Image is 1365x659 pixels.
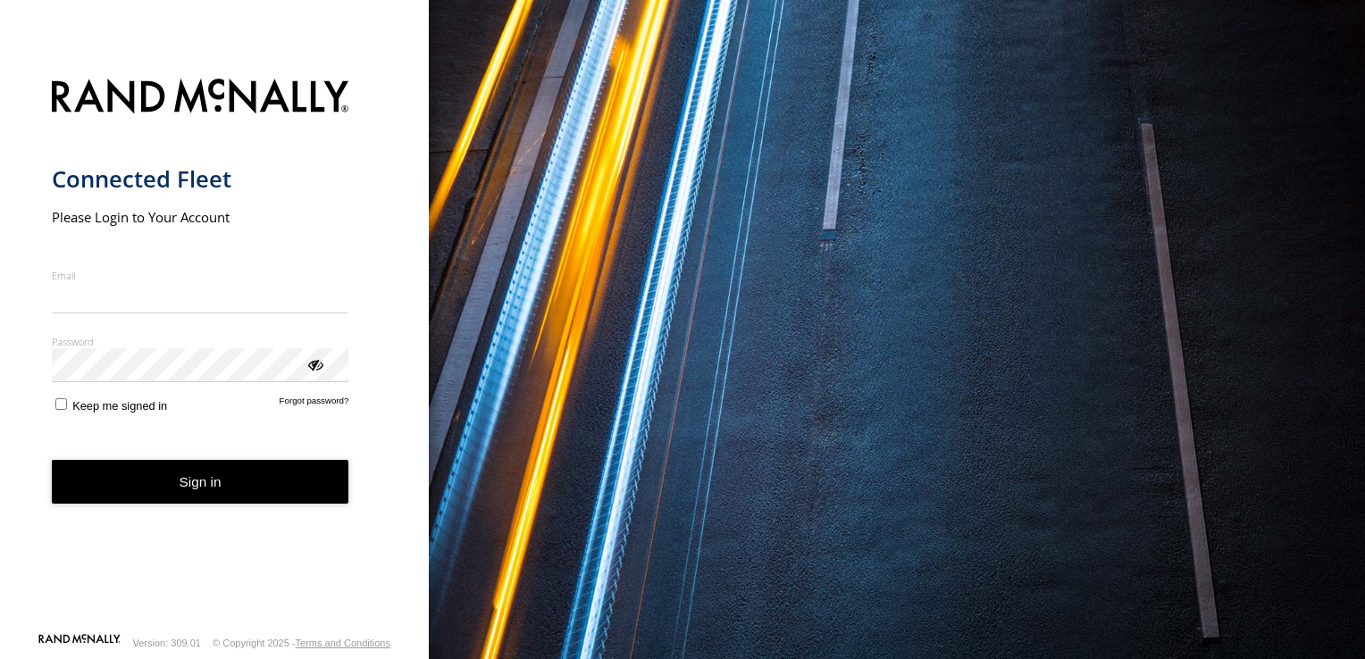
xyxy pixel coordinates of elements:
[72,399,167,413] span: Keep me signed in
[52,75,349,121] img: Rand McNally
[52,208,349,226] h2: Please Login to Your Account
[38,634,121,652] a: Visit our Website
[52,68,378,632] form: main
[52,460,349,504] button: Sign in
[296,638,390,648] a: Terms and Conditions
[52,269,349,282] label: Email
[55,398,67,410] input: Keep me signed in
[306,355,323,372] div: ViewPassword
[280,396,349,413] a: Forgot password?
[213,638,390,648] div: © Copyright 2025 -
[52,335,349,348] label: Password
[133,638,201,648] div: Version: 309.01
[52,164,349,194] h1: Connected Fleet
